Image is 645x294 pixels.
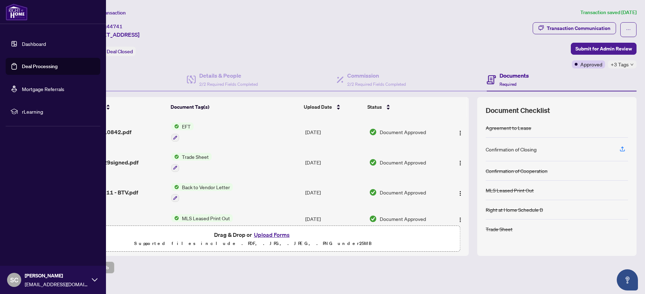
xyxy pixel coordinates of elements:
[580,8,637,17] article: Transaction saved [DATE]
[50,239,456,248] p: Supported files include .PDF, .JPG, .JPEG, .PNG under 25 MB
[107,48,133,55] span: Deal Closed
[547,23,610,34] div: Transaction Communication
[302,178,366,208] td: [DATE]
[533,22,616,34] button: Transaction Communication
[214,230,292,239] span: Drag & Drop or
[486,206,543,214] div: Right at Home Schedule B
[369,128,377,136] img: Document Status
[22,108,95,115] span: rLearning
[457,160,463,166] img: Logo
[457,191,463,196] img: Logo
[455,187,466,198] button: Logo
[179,153,212,161] span: Trade Sheet
[499,71,529,80] h4: Documents
[347,82,406,87] span: 2/2 Required Fields Completed
[367,103,382,111] span: Status
[6,4,28,20] img: logo
[455,126,466,138] button: Logo
[302,208,366,230] td: [DATE]
[171,214,233,222] button: Status IconMLS Leased Print Out
[171,183,233,202] button: Status IconBack to Vendor Letter
[380,158,426,166] span: Document Approved
[25,272,88,280] span: [PERSON_NAME]
[575,43,632,54] span: Submit for Admin Review
[22,41,46,47] a: Dashboard
[10,275,18,285] span: SC
[252,230,292,239] button: Upload Forms
[171,122,179,130] img: Status Icon
[457,217,463,223] img: Logo
[486,145,537,153] div: Confirmation of Closing
[369,215,377,223] img: Document Status
[171,153,212,172] button: Status IconTrade Sheet
[302,147,366,178] td: [DATE]
[88,30,140,39] span: [STREET_ADDRESS]
[380,188,426,196] span: Document Approved
[171,122,194,142] button: Status IconEFT
[630,63,634,66] span: down
[304,103,332,111] span: Upload Date
[302,117,366,147] td: [DATE]
[457,130,463,136] img: Logo
[199,71,258,80] h4: Details & People
[380,215,426,223] span: Document Approved
[611,60,629,68] span: +3 Tags
[301,97,365,117] th: Upload Date
[179,122,194,130] span: EFT
[455,213,466,224] button: Logo
[626,27,631,32] span: ellipsis
[365,97,444,117] th: Status
[380,128,426,136] span: Document Approved
[199,82,258,87] span: 2/2 Required Fields Completed
[369,188,377,196] img: Document Status
[171,214,179,222] img: Status Icon
[168,97,301,117] th: Document Tag(s)
[171,183,179,191] img: Status Icon
[22,86,64,92] a: Mortgage Referrals
[486,124,531,132] div: Agreement to Lease
[179,214,233,222] span: MLS Leased Print Out
[369,158,377,166] img: Document Status
[580,60,602,68] span: Approved
[486,106,550,115] span: Document Checklist
[486,167,548,175] div: Confirmation of Cooperation
[46,226,460,252] span: Drag & Drop orUpload FormsSupported files include .PDF, .JPG, .JPEG, .PNG under25MB
[179,183,233,191] span: Back to Vendor Letter
[455,157,466,168] button: Logo
[88,47,136,56] div: Status:
[107,23,123,30] span: 44741
[88,10,126,16] span: View Transaction
[486,225,513,233] div: Trade Sheet
[25,280,88,288] span: [EMAIL_ADDRESS][DOMAIN_NAME]
[22,63,58,70] a: Deal Processing
[617,269,638,290] button: Open asap
[486,186,534,194] div: MLS Leased Print Out
[571,43,637,55] button: Submit for Admin Review
[499,82,516,87] span: Required
[171,153,179,161] img: Status Icon
[65,97,168,117] th: (10) File Name
[347,71,406,80] h4: Commission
